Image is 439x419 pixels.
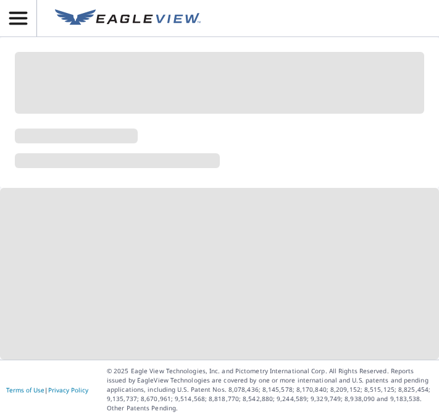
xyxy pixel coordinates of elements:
a: EV Logo [48,2,208,35]
a: Privacy Policy [48,386,88,394]
img: EV Logo [55,9,201,28]
p: | [6,386,88,394]
a: Terms of Use [6,386,44,394]
p: © 2025 Eagle View Technologies, Inc. and Pictometry International Corp. All Rights Reserved. Repo... [107,366,433,413]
